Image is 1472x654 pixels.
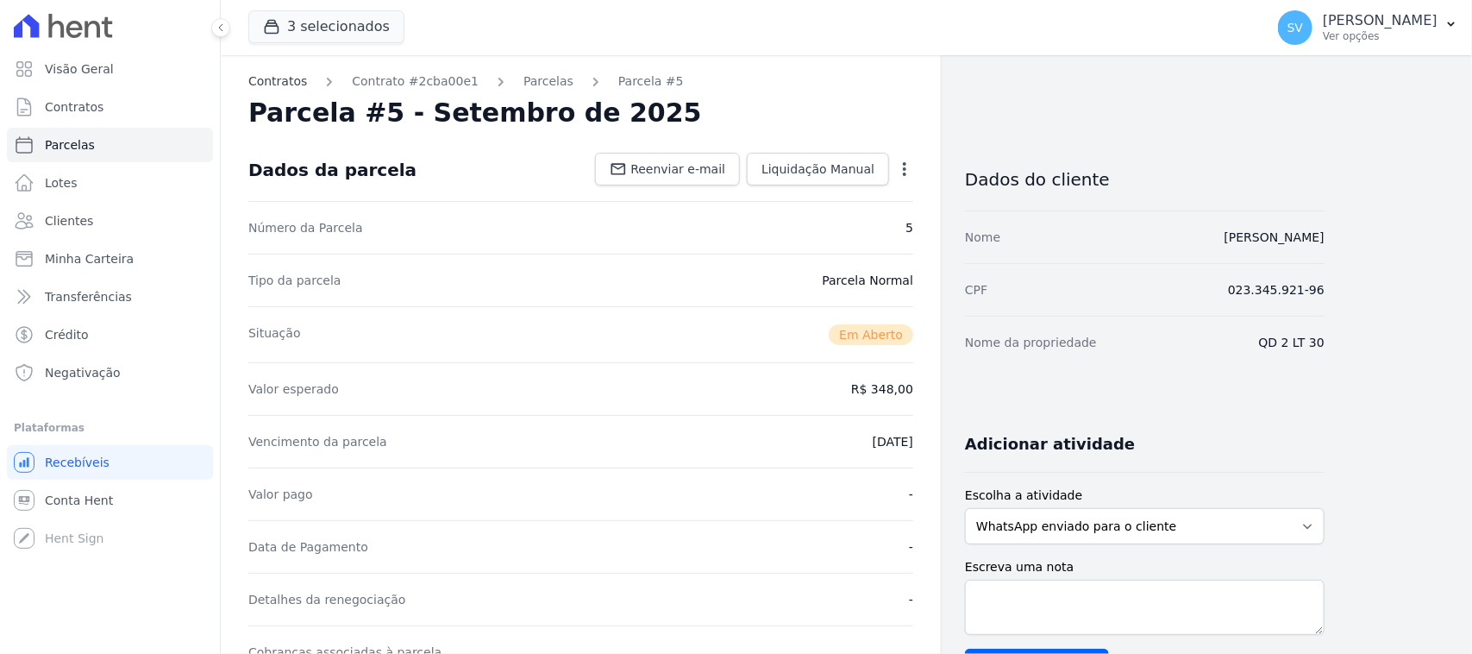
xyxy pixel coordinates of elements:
a: Lotes [7,166,213,200]
a: Visão Geral [7,52,213,86]
div: Plataformas [14,418,206,438]
div: Dados da parcela [248,160,417,180]
a: Transferências [7,280,213,314]
dd: QD 2 LT 30 [1259,334,1325,351]
p: [PERSON_NAME] [1323,12,1438,29]
span: Clientes [45,212,93,230]
h2: Parcela #5 - Setembro de 2025 [248,97,702,129]
span: Visão Geral [45,60,114,78]
dt: Nome da propriedade [965,334,1097,351]
label: Escreva uma nota [965,558,1325,576]
a: Parcelas [523,72,573,91]
dd: Parcela Normal [822,272,913,289]
a: Crédito [7,318,213,352]
span: Negativação [45,364,121,381]
a: Parcelas [7,128,213,162]
button: 3 selecionados [248,10,404,43]
span: Parcelas [45,136,95,154]
dt: Número da Parcela [248,219,363,236]
a: Parcela #5 [618,72,684,91]
a: Contratos [248,72,307,91]
a: Contratos [7,90,213,124]
a: Recebíveis [7,445,213,480]
dd: - [909,538,913,556]
a: Contrato #2cba00e1 [352,72,479,91]
span: Reenviar e-mail [630,160,725,178]
button: SV [PERSON_NAME] Ver opções [1264,3,1472,52]
label: Escolha a atividade [965,487,1325,505]
dt: Vencimento da parcela [248,433,387,450]
span: Contratos [45,98,103,116]
span: Crédito [45,326,89,343]
span: Em Aberto [829,324,913,345]
dt: Nome [965,229,1000,246]
dd: 5 [905,219,913,236]
dd: - [909,591,913,608]
a: Liquidação Manual [747,153,889,186]
span: Recebíveis [45,454,110,471]
h3: Adicionar atividade [965,434,1135,455]
dd: [DATE] [873,433,913,450]
dt: Valor pago [248,486,313,503]
dt: CPF [965,281,987,299]
dd: 023.345.921-96 [1228,281,1325,299]
dt: Tipo da parcela [248,272,341,289]
a: Clientes [7,204,213,238]
span: SV [1287,22,1303,34]
a: [PERSON_NAME] [1225,230,1325,244]
nav: Breadcrumb [248,72,913,91]
dt: Valor esperado [248,380,339,398]
span: Lotes [45,174,78,192]
a: Negativação [7,355,213,390]
a: Minha Carteira [7,242,213,276]
dd: R$ 348,00 [851,380,913,398]
dt: Data de Pagamento [248,538,368,556]
span: Conta Hent [45,492,113,509]
a: Reenviar e-mail [595,153,740,186]
p: Ver opções [1323,29,1438,43]
a: Conta Hent [7,483,213,518]
dt: Situação [248,324,301,345]
span: Liquidação Manual [761,160,874,178]
span: Minha Carteira [45,250,134,267]
h3: Dados do cliente [965,169,1325,190]
dd: - [909,486,913,503]
span: Transferências [45,288,132,305]
dt: Detalhes da renegociação [248,591,406,608]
